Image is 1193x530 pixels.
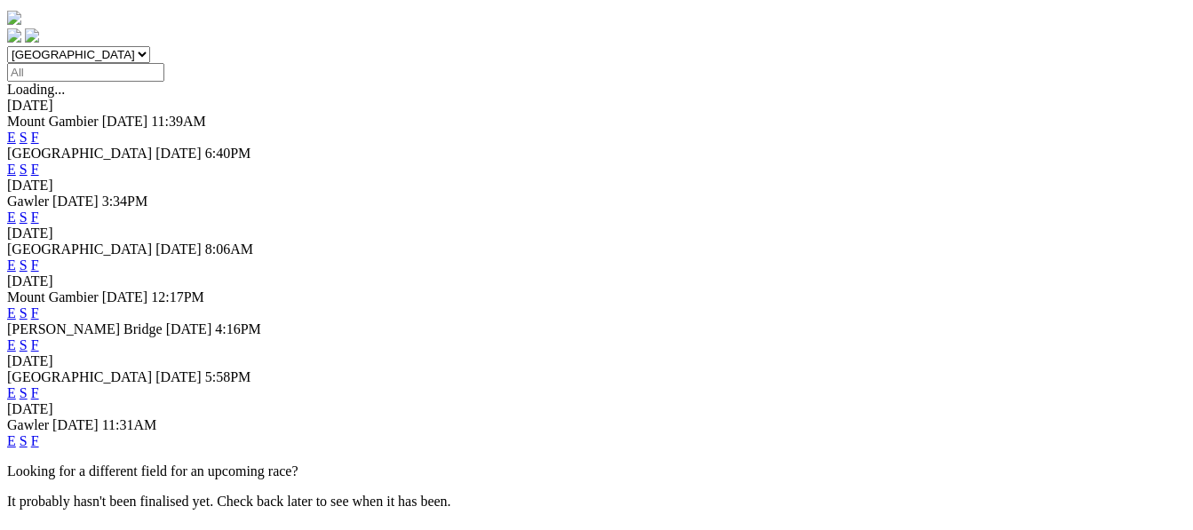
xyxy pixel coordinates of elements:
[20,433,28,448] a: S
[31,130,39,145] a: F
[155,369,202,384] span: [DATE]
[151,289,204,305] span: 12:17PM
[31,257,39,273] a: F
[102,289,148,305] span: [DATE]
[205,146,251,161] span: 6:40PM
[166,321,212,336] span: [DATE]
[7,178,1186,194] div: [DATE]
[7,305,16,320] a: E
[7,82,65,97] span: Loading...
[20,130,28,145] a: S
[7,63,164,82] input: Select date
[31,210,39,225] a: F
[7,28,21,43] img: facebook.svg
[7,353,1186,369] div: [DATE]
[7,146,152,161] span: [GEOGRAPHIC_DATA]
[31,433,39,448] a: F
[31,162,39,177] a: F
[7,162,16,177] a: E
[155,146,202,161] span: [DATE]
[7,225,1186,241] div: [DATE]
[7,385,16,400] a: E
[7,194,49,209] span: Gawler
[7,433,16,448] a: E
[31,305,39,320] a: F
[20,257,28,273] a: S
[7,114,99,129] span: Mount Gambier
[7,321,163,336] span: [PERSON_NAME] Bridge
[7,210,16,225] a: E
[20,337,28,352] a: S
[7,401,1186,417] div: [DATE]
[31,337,39,352] a: F
[7,289,99,305] span: Mount Gambier
[205,369,251,384] span: 5:58PM
[102,194,148,209] span: 3:34PM
[25,28,39,43] img: twitter.svg
[102,114,148,129] span: [DATE]
[20,305,28,320] a: S
[52,417,99,432] span: [DATE]
[7,463,1186,479] p: Looking for a different field for an upcoming race?
[7,417,49,432] span: Gawler
[7,494,451,509] partial: It probably hasn't been finalised yet. Check back later to see when it has been.
[7,337,16,352] a: E
[102,417,157,432] span: 11:31AM
[151,114,206,129] span: 11:39AM
[7,241,152,257] span: [GEOGRAPHIC_DATA]
[215,321,261,336] span: 4:16PM
[7,130,16,145] a: E
[20,210,28,225] a: S
[20,385,28,400] a: S
[7,369,152,384] span: [GEOGRAPHIC_DATA]
[52,194,99,209] span: [DATE]
[7,273,1186,289] div: [DATE]
[31,385,39,400] a: F
[205,241,253,257] span: 8:06AM
[7,98,1186,114] div: [DATE]
[155,241,202,257] span: [DATE]
[7,11,21,25] img: logo-grsa-white.png
[7,257,16,273] a: E
[20,162,28,177] a: S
